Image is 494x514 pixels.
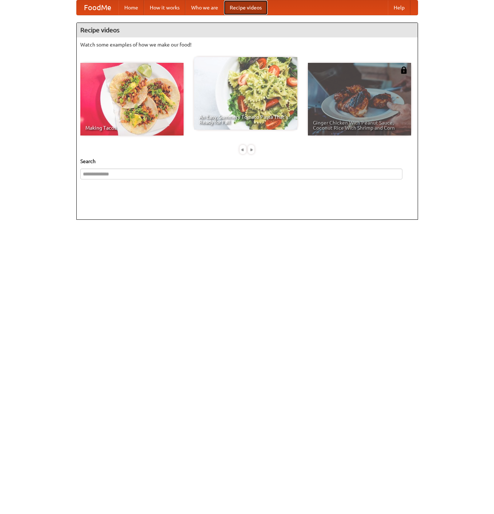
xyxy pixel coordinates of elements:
h5: Search [80,158,414,165]
a: Help [388,0,410,15]
h4: Recipe videos [77,23,418,37]
img: 483408.png [400,66,407,74]
a: Home [119,0,144,15]
a: Recipe videos [224,0,268,15]
div: « [240,145,246,154]
div: » [248,145,254,154]
a: FoodMe [77,0,119,15]
a: Making Tacos [80,63,184,135]
span: An Easy, Summery Tomato Pasta That's Ready for Fall [199,114,292,125]
a: An Easy, Summery Tomato Pasta That's Ready for Fall [194,57,297,130]
p: Watch some examples of how we make our food! [80,41,414,48]
span: Making Tacos [85,125,178,130]
a: How it works [144,0,185,15]
a: Who we are [185,0,224,15]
